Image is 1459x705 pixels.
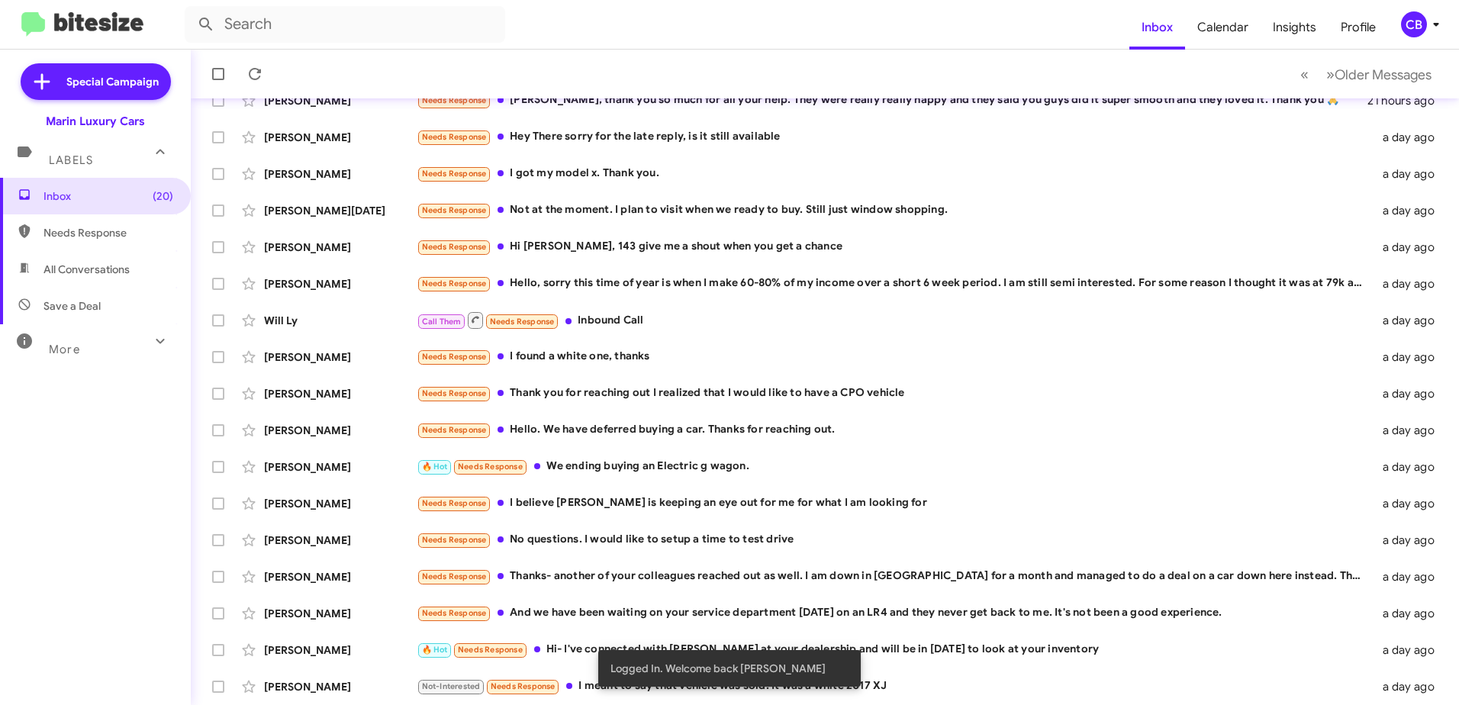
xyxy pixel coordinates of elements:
[417,531,1374,549] div: No questions. I would like to setup a time to test drive
[422,317,462,327] span: Call Them
[417,165,1374,182] div: I got my model x. Thank you.
[49,153,93,167] span: Labels
[264,606,417,621] div: [PERSON_NAME]
[422,535,487,545] span: Needs Response
[417,348,1374,365] div: I found a white one, thanks
[1317,59,1441,90] button: Next
[422,645,448,655] span: 🔥 Hot
[1329,5,1388,50] a: Profile
[66,74,159,89] span: Special Campaign
[417,128,1374,146] div: Hey There sorry for the late reply, is it still available
[422,425,487,435] span: Needs Response
[1374,203,1447,218] div: a day ago
[417,604,1374,622] div: And we have been waiting on your service department [DATE] on an LR4 and they never get back to m...
[417,421,1374,439] div: Hello. We have deferred buying a car. Thanks for reaching out.
[417,385,1374,402] div: Thank you for reaching out I realized that I would like to have a CPO vehicle
[490,317,555,327] span: Needs Response
[1185,5,1261,50] a: Calendar
[422,681,481,691] span: Not-Interested
[1374,386,1447,401] div: a day ago
[1374,240,1447,255] div: a day ago
[43,298,101,314] span: Save a Deal
[264,203,417,218] div: [PERSON_NAME][DATE]
[264,423,417,438] div: [PERSON_NAME]
[1374,130,1447,145] div: a day ago
[1129,5,1185,50] a: Inbox
[46,114,145,129] div: Marin Luxury Cars
[422,352,487,362] span: Needs Response
[1374,533,1447,548] div: a day ago
[264,569,417,584] div: [PERSON_NAME]
[422,205,487,215] span: Needs Response
[417,311,1374,330] div: Inbound Call
[417,238,1374,256] div: Hi [PERSON_NAME], 143 give me a shout when you get a chance
[1374,166,1447,182] div: a day ago
[417,494,1374,512] div: I believe [PERSON_NAME] is keeping an eye out for me for what I am looking for
[417,568,1374,585] div: Thanks- another of your colleagues reached out as well. I am down in [GEOGRAPHIC_DATA] for a mont...
[491,681,556,691] span: Needs Response
[1326,65,1335,84] span: »
[264,313,417,328] div: Will Ly
[264,349,417,365] div: [PERSON_NAME]
[1261,5,1329,50] a: Insights
[264,642,417,658] div: [PERSON_NAME]
[49,343,80,356] span: More
[1374,569,1447,584] div: a day ago
[422,571,487,581] span: Needs Response
[1374,349,1447,365] div: a day ago
[417,458,1374,475] div: We ending buying an Electric g wagon.
[422,95,487,105] span: Needs Response
[1292,59,1441,90] nav: Page navigation example
[264,679,417,694] div: [PERSON_NAME]
[1300,65,1309,84] span: «
[610,661,826,676] span: Logged In. Welcome back [PERSON_NAME]
[264,496,417,511] div: [PERSON_NAME]
[264,459,417,475] div: [PERSON_NAME]
[1374,313,1447,328] div: a day ago
[1374,679,1447,694] div: a day ago
[1374,606,1447,621] div: a day ago
[21,63,171,100] a: Special Campaign
[422,169,487,179] span: Needs Response
[1374,276,1447,291] div: a day ago
[1335,66,1432,83] span: Older Messages
[422,242,487,252] span: Needs Response
[264,93,417,108] div: [PERSON_NAME]
[458,645,523,655] span: Needs Response
[264,166,417,182] div: [PERSON_NAME]
[264,533,417,548] div: [PERSON_NAME]
[1388,11,1442,37] button: CB
[43,225,173,240] span: Needs Response
[185,6,505,43] input: Search
[422,388,487,398] span: Needs Response
[1374,423,1447,438] div: a day ago
[43,262,130,277] span: All Conversations
[458,462,523,472] span: Needs Response
[264,130,417,145] div: [PERSON_NAME]
[422,498,487,508] span: Needs Response
[1374,459,1447,475] div: a day ago
[417,275,1374,292] div: Hello, sorry this time of year is when I make 60-80% of my income over a short 6 week period. I a...
[422,278,487,288] span: Needs Response
[264,240,417,255] div: [PERSON_NAME]
[417,92,1367,109] div: [PERSON_NAME], thank you so much for all your help. They were really really happy and they said y...
[422,132,487,142] span: Needs Response
[422,462,448,472] span: 🔥 Hot
[1401,11,1427,37] div: CB
[153,188,173,204] span: (20)
[264,276,417,291] div: [PERSON_NAME]
[43,188,173,204] span: Inbox
[417,641,1374,658] div: Hi- I've connected with [PERSON_NAME] at your dealership and will be in [DATE] to look at your in...
[1374,642,1447,658] div: a day ago
[264,386,417,401] div: [PERSON_NAME]
[422,608,487,618] span: Needs Response
[1367,93,1447,108] div: 21 hours ago
[1374,496,1447,511] div: a day ago
[417,201,1374,219] div: Not at the moment. I plan to visit when we ready to buy. Still just window shopping.
[417,678,1374,695] div: I meant to say that vehicle was sold. It was a white 2017 XJ
[1291,59,1318,90] button: Previous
